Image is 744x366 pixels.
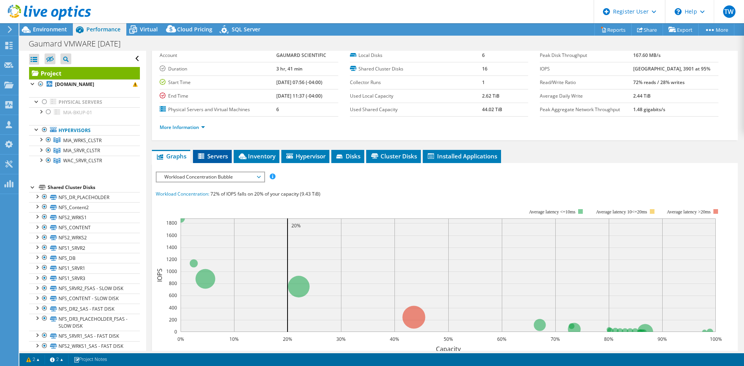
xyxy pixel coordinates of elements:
label: Duration [160,65,276,73]
b: GAUMARD SCIENTIFIC [276,52,326,58]
text: 60% [497,336,506,342]
label: Used Shared Capacity [350,106,482,113]
svg: \n [675,8,682,15]
text: 800 [169,280,177,287]
a: NFS2_WRKS2 [29,233,140,243]
a: NFS_DR3_PLACEHOLDER_FSAS - SLOW DISK [29,314,140,331]
span: Cloud Pricing [177,26,212,33]
text: 100% [710,336,722,342]
label: Local Disks [350,52,482,59]
label: Collector Runs [350,79,482,86]
text: IOPS [155,268,164,282]
a: Project Notes [68,355,112,364]
text: 1200 [166,256,177,263]
label: Peak Aggregate Network Throughput [540,106,633,113]
a: MIA_WRKS_CLSTR [29,135,140,145]
a: MIA_SRVR_CLSTR [29,146,140,156]
span: Environment [33,26,67,33]
text: 70% [551,336,560,342]
a: NFS1_SRVR2 [29,243,140,253]
a: More [698,24,734,36]
span: Hypervisor [285,152,325,160]
text: 1400 [166,244,177,251]
text: 30% [336,336,346,342]
span: MIA-BKUP-01 [63,109,92,116]
span: Workload Concentration Bubble [160,172,260,182]
span: WAC_SRVR_CLSTR [63,157,102,164]
text: 20% [283,336,292,342]
label: End Time [160,92,276,100]
text: 40% [390,336,399,342]
a: NFS_DR2_SAS - FAST DISK [29,304,140,314]
a: MIA-BKUP-01 [29,107,140,117]
label: Peak Disk Throughput [540,52,633,59]
text: 400 [169,304,177,311]
b: 44.02 TiB [482,106,502,113]
span: Servers [197,152,228,160]
a: Share [631,24,663,36]
label: Start Time [160,79,276,86]
a: Physical Servers [29,97,140,107]
text: 600 [169,292,177,299]
a: 2 [45,355,69,364]
b: 16 [482,65,487,72]
b: 1 [482,79,485,86]
label: Physical Servers and Virtual Machines [160,106,276,113]
b: 72% reads / 28% writes [633,79,685,86]
a: 2 [21,355,45,364]
a: [DOMAIN_NAME] [29,79,140,89]
text: 1600 [166,232,177,239]
b: 167.60 MB/s [633,52,661,58]
h1: Gaumard VMWARE [DATE] [25,40,133,48]
a: NFS_DB [29,253,140,263]
text: Capacity [436,345,461,353]
text: 0 [174,328,177,335]
b: 3 hr, 41 min [276,65,303,72]
a: NFS_CONTENT [29,223,140,233]
text: 10% [229,336,239,342]
label: Account [160,52,276,59]
a: Hypervisors [29,125,140,135]
span: MIA_WRKS_CLSTR [63,137,102,144]
a: NFS1_SRVR3 [29,273,140,284]
text: 50% [444,336,453,342]
label: Average Daily Write [540,92,633,100]
div: Shared Cluster Disks [48,183,140,192]
label: Used Local Capacity [350,92,482,100]
b: 6 [482,52,485,58]
span: 72% of IOPS falls on 20% of your capacity (9.43 TiB) [210,191,320,197]
a: NFS_DR_PLACEHOLDER [29,192,140,202]
a: WAC_SRVR_CLSTR [29,156,140,166]
b: 1.48 gigabits/s [633,106,665,113]
span: Performance [86,26,121,33]
label: IOPS [540,65,633,73]
a: NFS_Content2 [29,202,140,212]
text: 1000 [166,268,177,275]
text: Average latency >20ms [667,209,711,215]
span: Cluster Disks [370,152,417,160]
text: 200 [169,316,177,323]
b: [GEOGRAPHIC_DATA], 3901 at 95% [633,65,710,72]
span: Workload Concentration: [156,191,209,197]
a: NFS_SRVR2_FSAS - SLOW DISK [29,284,140,294]
a: More Information [160,124,205,131]
span: TW [723,5,735,18]
span: Installed Applications [427,152,497,160]
b: [DOMAIN_NAME] [55,81,94,88]
a: NFS_SRVR1_SAS - FAST DISK [29,331,140,341]
a: Reports [594,24,632,36]
span: SQL Server [232,26,260,33]
b: 2.44 TiB [633,93,651,99]
span: Inventory [238,152,276,160]
text: 0% [177,336,184,342]
text: 90% [658,336,667,342]
label: Shared Cluster Disks [350,65,482,73]
span: Virtual [140,26,158,33]
span: MIA_SRVR_CLSTR [63,147,100,154]
b: [DATE] 11:37 (-04:00) [276,93,322,99]
span: Graphs [156,152,186,160]
b: 2.62 TiB [482,93,499,99]
a: Export [663,24,699,36]
a: Project [29,67,140,79]
tspan: Average latency <=10ms [529,209,575,215]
